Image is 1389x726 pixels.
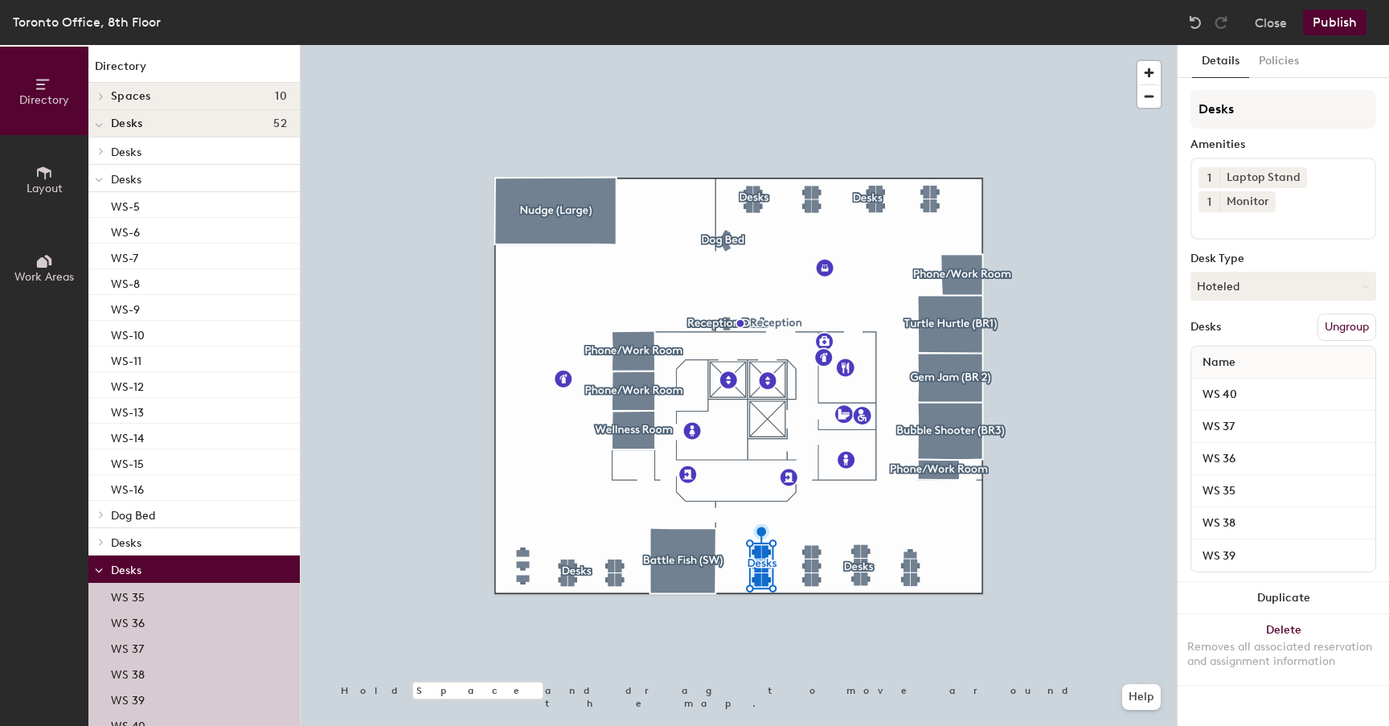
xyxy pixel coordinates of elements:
[1207,170,1211,187] span: 1
[1198,167,1219,188] button: 1
[19,93,69,107] span: Directory
[111,612,145,630] p: WS 36
[1194,544,1372,567] input: Unnamed desk
[1303,10,1366,35] button: Publish
[1190,272,1376,301] button: Hoteled
[1194,448,1372,470] input: Unnamed desk
[1187,14,1203,31] img: Undo
[1194,384,1372,406] input: Unnamed desk
[1190,138,1376,151] div: Amenities
[1317,314,1376,341] button: Ungroup
[1194,416,1372,438] input: Unnamed desk
[111,689,145,708] p: WS 39
[1178,582,1389,614] button: Duplicate
[111,509,155,523] span: Dog Bed
[111,273,140,291] p: WS-8
[111,298,140,317] p: WS-9
[275,90,287,103] span: 10
[1178,614,1389,685] button: DeleteRemoves all associated reservation and assignment information
[13,12,161,32] div: Toronto Office, 8th Floor
[1194,480,1372,502] input: Unnamed desk
[111,375,144,394] p: WS-12
[1194,348,1244,377] span: Name
[111,638,144,656] p: WS 37
[111,195,140,214] p: WS-5
[111,453,144,471] p: WS-15
[111,221,140,240] p: WS-6
[111,536,141,550] span: Desks
[111,324,145,342] p: WS-10
[111,478,144,497] p: WS-16
[1187,640,1379,669] div: Removes all associated reservation and assignment information
[88,58,300,83] h1: Directory
[1213,14,1229,31] img: Redo
[1190,321,1221,334] div: Desks
[111,117,142,130] span: Desks
[1190,252,1376,265] div: Desk Type
[111,401,144,420] p: WS-13
[1194,512,1372,535] input: Unnamed desk
[111,146,141,159] span: Desks
[111,564,141,577] span: Desks
[1198,191,1219,212] button: 1
[1219,191,1276,212] div: Monitor
[1122,684,1161,710] button: Help
[1192,45,1249,78] button: Details
[1207,194,1211,211] span: 1
[1219,167,1307,188] div: Laptop Stand
[111,90,151,103] span: Spaces
[111,427,144,445] p: WS-14
[111,350,141,368] p: WS-11
[111,173,141,187] span: Desks
[111,586,145,605] p: WS 35
[1255,10,1287,35] button: Close
[27,182,63,195] span: Layout
[111,247,138,265] p: WS-7
[111,663,145,682] p: WS 38
[273,117,287,130] span: 52
[1249,45,1309,78] button: Policies
[14,270,74,284] span: Work Areas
